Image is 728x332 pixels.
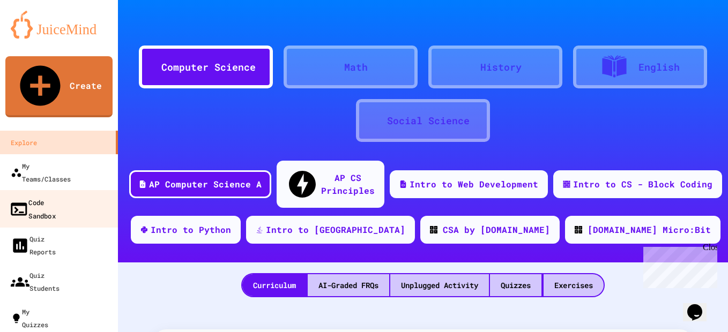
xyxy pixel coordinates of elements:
[573,178,712,191] div: Intro to CS - Block Coding
[588,223,711,236] div: [DOMAIN_NAME] Micro:Bit
[480,60,522,74] div: History
[344,60,368,74] div: Math
[308,274,389,296] div: AI-Graded FRQs
[4,4,74,68] div: Chat with us now!Close
[443,223,550,236] div: CSA by [DOMAIN_NAME]
[387,114,470,128] div: Social Science
[639,243,717,288] iframe: chat widget
[161,60,256,74] div: Computer Science
[11,11,107,39] img: logo-orange.svg
[638,60,680,74] div: English
[321,171,375,197] div: AP CS Principles
[242,274,307,296] div: Curriculum
[11,269,60,295] div: Quiz Students
[390,274,489,296] div: Unplugged Activity
[683,289,717,321] iframe: chat widget
[410,178,538,191] div: Intro to Web Development
[575,226,582,233] img: CODE_logo_RGB.png
[490,274,541,296] div: Quizzes
[11,136,37,149] div: Explore
[11,232,56,258] div: Quiz Reports
[11,305,48,331] div: My Quizzes
[149,178,262,191] div: AP Computer Science A
[430,226,437,233] img: CODE_logo_RGB.png
[9,195,56,222] div: Code Sandbox
[151,223,231,236] div: Intro to Python
[544,274,604,296] div: Exercises
[11,160,71,185] div: My Teams/Classes
[5,56,113,117] a: Create
[266,223,405,236] div: Intro to [GEOGRAPHIC_DATA]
